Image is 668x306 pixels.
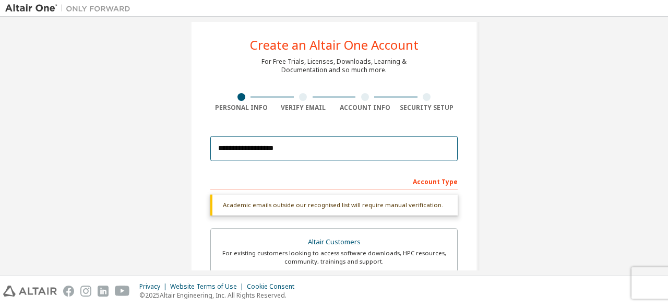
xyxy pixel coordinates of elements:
img: Altair One [5,3,136,14]
div: Security Setup [396,104,458,112]
div: For Free Trials, Licenses, Downloads, Learning & Documentation and so much more. [261,58,407,74]
div: For existing customers looking to access software downloads, HPC resources, community, trainings ... [217,249,451,266]
div: Verify Email [272,104,335,112]
div: Privacy [139,282,170,291]
div: Website Terms of Use [170,282,247,291]
img: linkedin.svg [98,286,109,297]
div: Personal Info [210,104,272,112]
img: instagram.svg [80,286,91,297]
div: Create an Altair One Account [250,39,419,51]
img: youtube.svg [115,286,130,297]
div: Cookie Consent [247,282,301,291]
img: altair_logo.svg [3,286,57,297]
div: Altair Customers [217,235,451,250]
img: facebook.svg [63,286,74,297]
div: Account Type [210,173,458,189]
p: © 2025 Altair Engineering, Inc. All Rights Reserved. [139,291,301,300]
div: Academic emails outside our recognised list will require manual verification. [210,195,458,216]
div: Account Info [334,104,396,112]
